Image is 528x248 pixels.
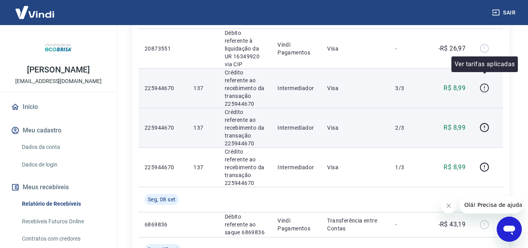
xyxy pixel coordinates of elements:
p: Crédito referente ao recebimento da transação 225944670 [225,108,265,147]
p: Intermediador [277,124,315,132]
p: 137 [193,124,212,132]
p: Débito referente ao saque 6869836 [225,213,265,236]
p: 137 [193,163,212,171]
p: 1/3 [395,163,418,171]
p: [EMAIL_ADDRESS][DOMAIN_NAME] [15,77,102,85]
img: Vindi [9,0,60,24]
p: 6869836 [145,221,181,228]
a: Contratos com credores [19,231,107,247]
p: R$ 8,99 [444,123,465,132]
p: 225944670 [145,84,181,92]
p: Visa [327,45,383,52]
p: R$ 8,99 [444,163,465,172]
button: Meu cadastro [9,122,107,139]
p: 137 [193,84,212,92]
a: Dados de login [19,157,107,173]
a: Início [9,98,107,116]
p: 20873551 [145,45,181,52]
p: Ver tarifas aplicadas [455,60,515,69]
a: Recebíveis Futuros Online [19,214,107,230]
p: Vindi Pagamentos [277,217,315,232]
p: - [395,221,418,228]
iframe: Botão para abrir a janela de mensagens [497,217,522,242]
p: Visa [327,163,383,171]
p: Intermediador [277,84,315,92]
p: [PERSON_NAME] [27,66,89,74]
p: -R$ 26,97 [439,44,466,53]
p: 225944670 [145,163,181,171]
p: Visa [327,84,383,92]
button: Sair [490,5,519,20]
iframe: Fechar mensagem [441,198,456,214]
span: Olá! Precisa de ajuda? [5,5,66,12]
a: Dados da conta [19,139,107,155]
p: Visa [327,124,383,132]
p: Crédito referente ao recebimento da transação 225944670 [225,148,265,187]
p: -R$ 43,19 [439,220,466,229]
button: Meus recebíveis [9,179,107,196]
span: Seg, 08 set [148,196,175,203]
p: Vindi Pagamentos [277,41,315,56]
p: Débito referente à liquidação da UR 16349920 via CIP [225,29,265,68]
p: Crédito referente ao recebimento da transação 225944670 [225,69,265,108]
a: Relatório de Recebíveis [19,196,107,212]
iframe: Mensagem da empresa [460,196,522,214]
p: Transferência entre Contas [327,217,383,232]
p: - [395,45,418,52]
p: R$ 8,99 [444,83,465,93]
img: 621918f9-b2ee-4463-9b4f-05ef9fd11c15.jpeg [43,31,74,63]
p: 3/3 [395,84,418,92]
p: Intermediador [277,163,315,171]
p: 2/3 [395,124,418,132]
p: 225944670 [145,124,181,132]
